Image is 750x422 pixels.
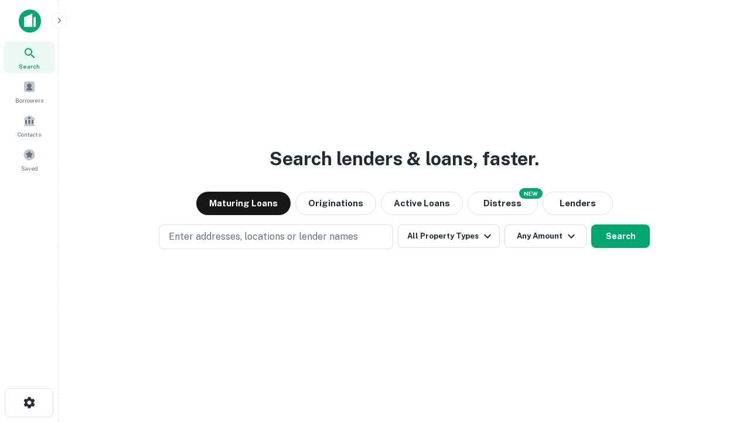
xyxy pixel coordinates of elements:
[4,42,55,73] a: Search
[4,144,55,175] a: Saved
[398,224,500,248] button: All Property Types
[468,192,538,215] button: Search distressed loans with lien and other non-mortgage details.
[19,9,41,33] img: capitalize-icon.png
[591,224,650,248] button: Search
[196,192,291,215] button: Maturing Loans
[4,110,55,141] a: Contacts
[519,188,543,199] div: NEW
[691,291,750,347] iframe: Chat Widget
[18,130,41,139] span: Contacts
[543,192,613,215] button: Lenders
[159,224,393,249] button: Enter addresses, locations or lender names
[19,62,40,71] span: Search
[21,164,38,173] span: Saved
[15,96,43,105] span: Borrowers
[381,192,463,215] button: Active Loans
[4,76,55,107] a: Borrowers
[504,224,587,248] button: Any Amount
[270,145,539,173] h3: Search lenders & loans, faster.
[169,230,358,244] p: Enter addresses, locations or lender names
[295,192,376,215] button: Originations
